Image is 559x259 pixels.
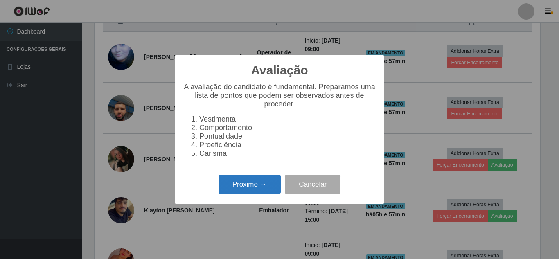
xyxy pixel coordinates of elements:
p: A avaliação do candidato é fundamental. Preparamos uma lista de pontos que podem ser observados a... [183,83,376,108]
li: Carisma [199,149,376,158]
button: Cancelar [285,175,340,194]
h2: Avaliação [251,63,308,78]
li: Proeficiência [199,141,376,149]
li: Comportamento [199,124,376,132]
button: Próximo → [219,175,281,194]
li: Pontualidade [199,132,376,141]
li: Vestimenta [199,115,376,124]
